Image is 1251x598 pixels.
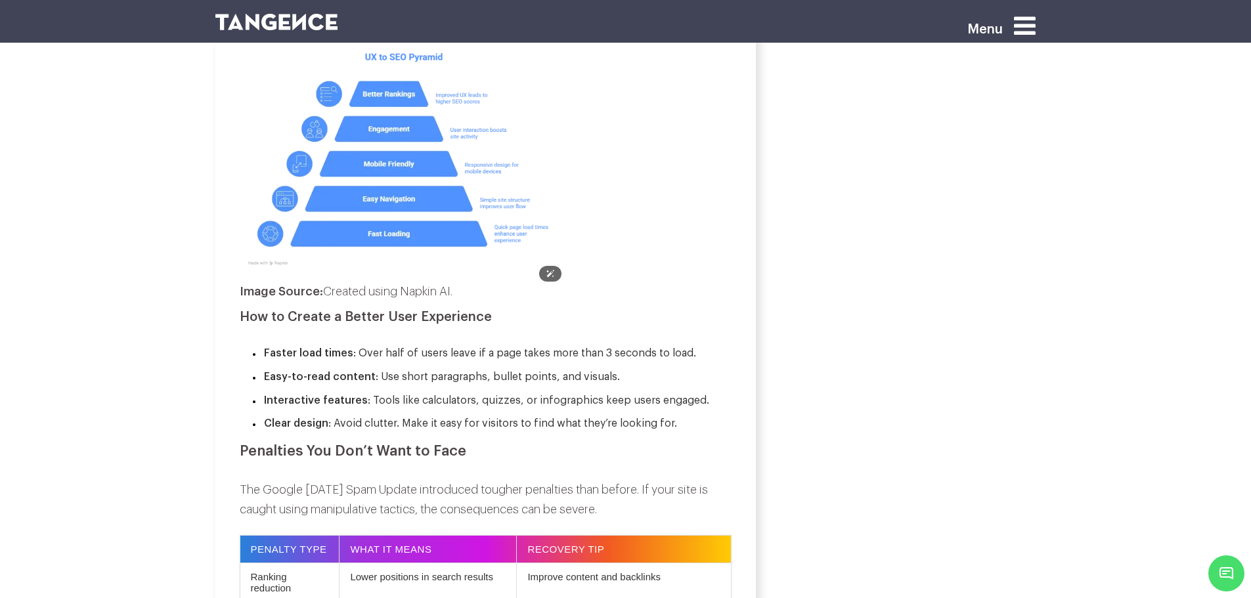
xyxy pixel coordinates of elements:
li: : Use short paragraphs, bullet points, and visuals. [252,369,732,386]
li: : Avoid clutter. Make it easy for visitors to find what they’re looking for. [252,416,732,433]
strong: Image Source: [240,286,323,297]
strong: Easy-to-read content [264,372,376,382]
h2: Penalties You Don’t Want to Face [240,443,732,459]
img: logo SVG [215,14,338,30]
h3: How to Create a Better User Experience [240,310,732,324]
img: UX to SEO Pyramid showing how fast loading, easy navigation, mobile friendly design, and engageme... [240,33,568,274]
strong: Recovery Tip [527,544,604,555]
strong: Interactive features [264,395,368,406]
strong: Penalty Type [251,544,327,555]
strong: Faster load times [264,348,353,358]
p: The Google [DATE] Spam Update introduced tougher penalties than before. If your site is caught us... [240,480,732,520]
strong: What It Means [350,544,431,555]
p: Created using Napkin AI. [240,282,732,302]
span: Chat Widget [1208,555,1244,591]
li: : Tools like calculators, quizzes, or infographics keep users engaged. [252,393,732,410]
strong: Clear design [264,418,328,429]
li: : Over half of users leave if a page takes more than 3 seconds to load. [252,345,732,362]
